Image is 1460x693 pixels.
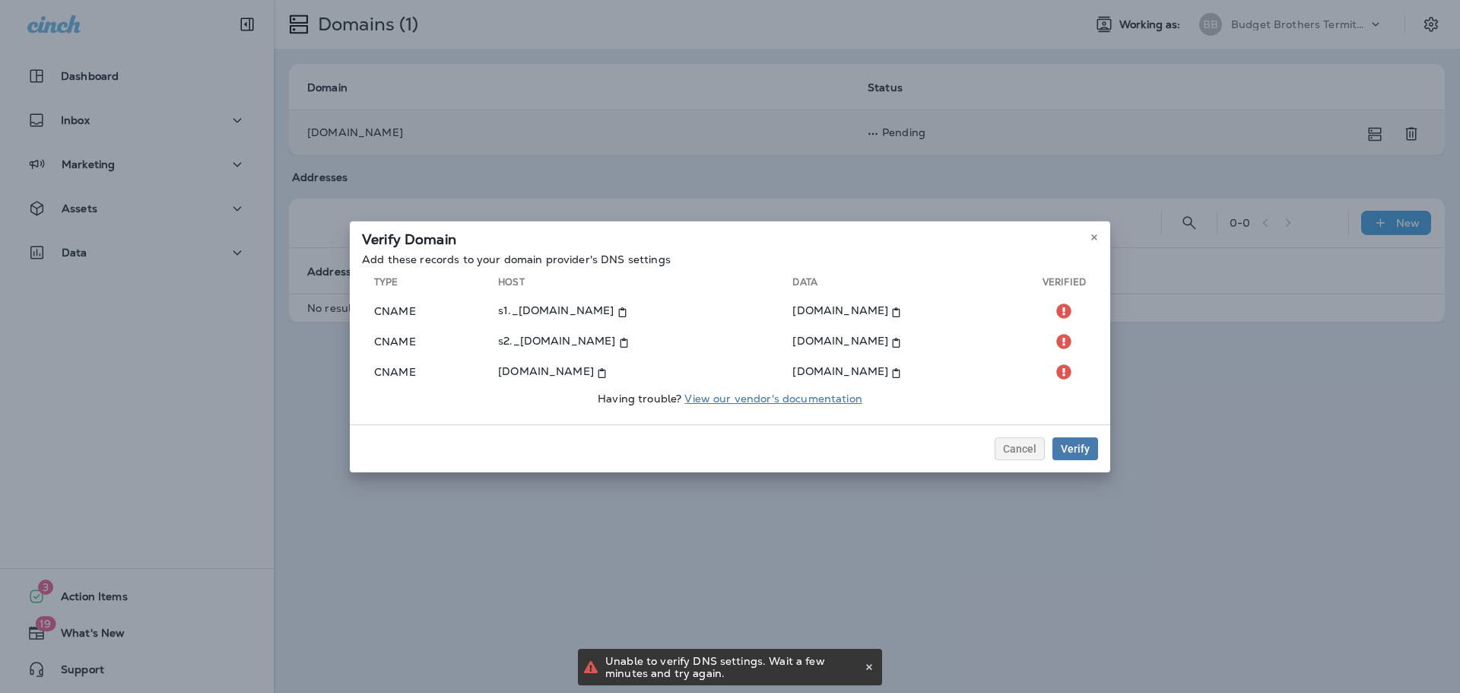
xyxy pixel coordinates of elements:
[1052,437,1098,460] button: Verify
[498,297,792,325] td: s1._[DOMAIN_NAME]
[362,358,498,386] td: cname
[362,276,498,294] th: Type
[498,328,792,355] td: s2._[DOMAIN_NAME]
[792,276,1042,294] th: Data
[362,328,498,355] td: cname
[498,358,792,386] td: [DOMAIN_NAME]
[792,297,1042,325] td: [DOMAIN_NAME]
[1061,443,1090,454] div: Verify
[1043,276,1098,294] th: Verified
[792,328,1042,355] td: [DOMAIN_NAME]
[498,276,792,294] th: Host
[362,297,498,325] td: cname
[605,649,861,685] div: Unable to verify DNS settings. Wait a few minutes and try again.
[684,392,862,405] a: View our vendor's documentation
[350,221,1110,253] div: Verify Domain
[362,253,1098,265] p: Add these records to your domain provider's DNS settings
[995,437,1045,460] button: Cancel
[362,393,1098,405] p: Having trouble?
[792,358,1042,386] td: [DOMAIN_NAME]
[1003,443,1036,454] span: Cancel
